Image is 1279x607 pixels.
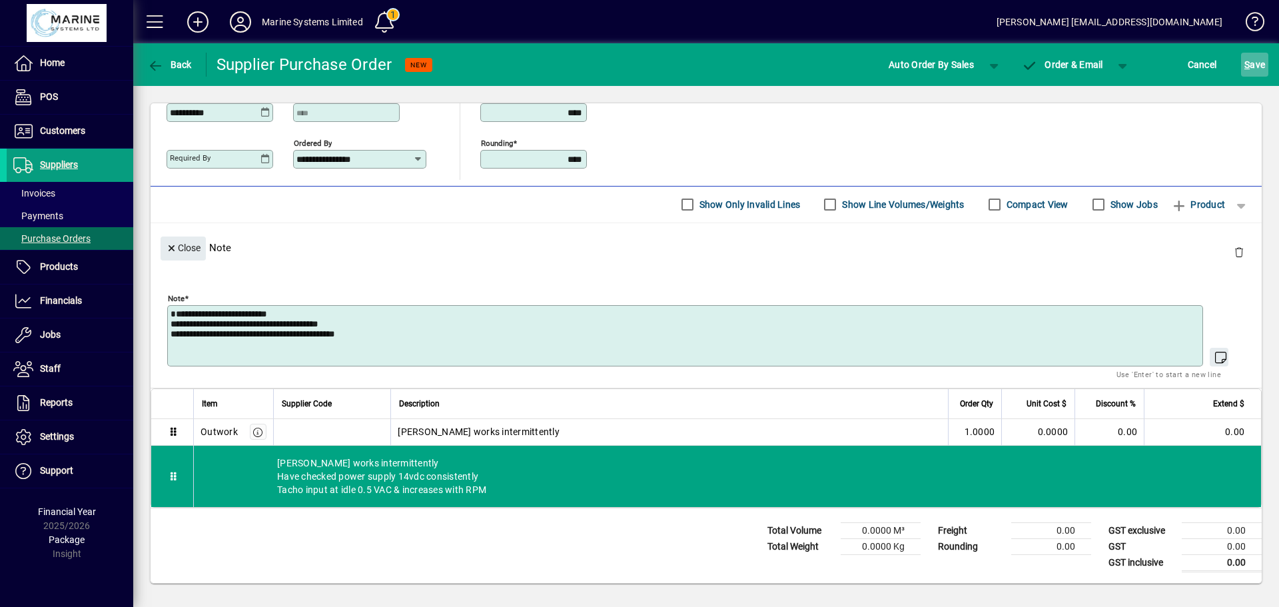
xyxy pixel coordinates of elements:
a: Knowledge Base [1236,3,1262,46]
td: 0.00 [1182,554,1262,571]
div: [PERSON_NAME] [EMAIL_ADDRESS][DOMAIN_NAME] [997,11,1222,33]
button: Auto Order By Sales [882,53,981,77]
span: Invoices [13,188,55,199]
span: NEW [410,61,427,69]
td: 0.0000 M³ [841,522,921,538]
td: 0.00 [1011,522,1091,538]
td: 0.00 [1011,538,1091,554]
label: Show Only Invalid Lines [697,198,801,211]
span: Cancel [1188,54,1217,75]
td: GST exclusive [1102,522,1182,538]
a: Staff [7,352,133,386]
span: Home [40,57,65,68]
span: Jobs [40,329,61,340]
a: POS [7,81,133,114]
span: Close [166,237,201,259]
span: Description [399,396,440,411]
span: Products [40,261,78,272]
mat-label: Note [168,293,185,303]
span: Support [40,465,73,476]
button: Cancel [1184,53,1220,77]
a: Reports [7,386,133,420]
button: Close [161,237,206,261]
mat-hint: Use 'Enter' to start a new line [1116,366,1221,382]
span: Order & Email [1022,59,1103,70]
button: Add [177,10,219,34]
td: Total Volume [761,522,841,538]
span: [PERSON_NAME] works intermittently [398,425,560,438]
span: Customers [40,125,85,136]
mat-label: Ordered by [294,138,332,147]
td: 0.0000 Kg [841,538,921,554]
span: Financial Year [38,506,96,517]
a: Purchase Orders [7,227,133,250]
span: Package [49,534,85,545]
a: Customers [7,115,133,148]
span: Reports [40,397,73,408]
td: 0.00 [1182,538,1262,554]
div: Outwork [201,425,238,438]
span: Order Qty [960,396,993,411]
span: S [1244,59,1250,70]
td: 0.00 [1144,419,1261,446]
span: Settings [40,431,74,442]
label: Show Line Volumes/Weights [839,198,964,211]
a: Payments [7,205,133,227]
span: Extend $ [1213,396,1244,411]
td: Freight [931,522,1011,538]
span: Purchase Orders [13,233,91,244]
span: Product [1171,194,1225,215]
button: Profile [219,10,262,34]
td: 0.00 [1074,419,1144,446]
a: Jobs [7,318,133,352]
button: Delete [1223,237,1255,269]
a: Financials [7,285,133,318]
div: Note [151,223,1262,272]
button: Product [1164,193,1232,217]
button: Order & Email [1015,53,1110,77]
td: Rounding [931,538,1011,554]
span: Unit Cost $ [1027,396,1066,411]
mat-label: Rounding [481,138,513,147]
button: Save [1241,53,1268,77]
span: Item [202,396,218,411]
label: Show Jobs [1108,198,1158,211]
app-page-header-button: Delete [1223,246,1255,258]
span: Supplier Code [282,396,332,411]
td: 1.0000 [948,419,1001,446]
span: Staff [40,363,61,374]
app-page-header-button: Back [133,53,207,77]
span: ave [1244,54,1265,75]
td: GST inclusive [1102,554,1182,571]
a: Invoices [7,182,133,205]
div: Supplier Purchase Order [216,54,392,75]
a: Products [7,251,133,284]
a: Support [7,454,133,488]
span: Suppliers [40,159,78,170]
div: [PERSON_NAME] works intermittently Have checked power supply 14vdc consistently Tacho input at id... [194,446,1261,507]
a: Home [7,47,133,80]
span: POS [40,91,58,102]
td: 0.0000 [1001,419,1074,446]
span: Payments [13,211,63,221]
td: GST [1102,538,1182,554]
app-page-header-button: Close [157,241,209,253]
span: Back [147,59,192,70]
td: 0.00 [1182,522,1262,538]
a: Settings [7,420,133,454]
span: Auto Order By Sales [889,54,974,75]
button: Back [144,53,195,77]
span: Financials [40,295,82,306]
span: Discount % [1096,396,1136,411]
td: Total Weight [761,538,841,554]
label: Compact View [1004,198,1068,211]
div: Marine Systems Limited [262,11,363,33]
mat-label: Required by [170,153,211,163]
